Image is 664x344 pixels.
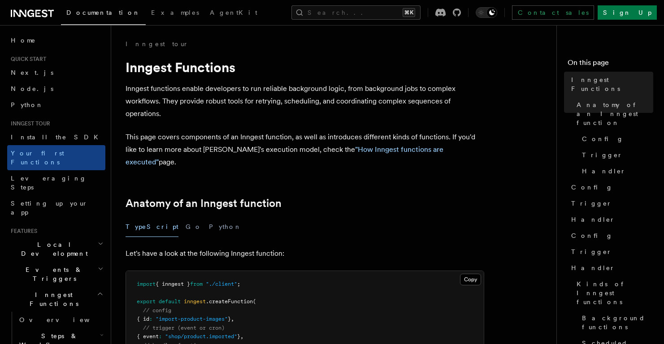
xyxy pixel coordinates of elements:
[7,56,46,63] span: Quick start
[571,215,615,224] span: Handler
[571,231,613,240] span: Config
[578,147,653,163] a: Trigger
[11,175,87,191] span: Leveraging Steps
[291,5,421,20] button: Search...⌘K
[126,82,484,120] p: Inngest functions enable developers to run reliable background logic, from background jobs to com...
[126,59,484,75] h1: Inngest Functions
[7,240,98,258] span: Local Development
[228,316,231,322] span: }
[149,316,152,322] span: :
[7,64,105,81] a: Next.js
[476,7,497,18] button: Toggle dark mode
[146,3,204,24] a: Examples
[7,262,105,287] button: Events & Triggers
[577,279,653,306] span: Kinds of Inngest functions
[7,236,105,262] button: Local Development
[126,197,282,210] a: Anatomy of an Inngest function
[11,200,88,216] span: Setting up your app
[568,260,653,276] a: Handler
[568,72,653,97] a: Inngest Functions
[571,199,612,208] span: Trigger
[137,298,156,305] span: export
[143,307,171,314] span: // config
[253,298,256,305] span: (
[137,316,149,322] span: { id
[11,69,53,76] span: Next.js
[571,263,615,272] span: Handler
[237,333,240,340] span: }
[19,316,112,323] span: Overview
[237,281,240,287] span: ;
[568,57,653,72] h4: On this page
[582,167,626,176] span: Handler
[578,163,653,179] a: Handler
[568,228,653,244] a: Config
[571,247,612,256] span: Trigger
[7,195,105,220] a: Setting up your app
[403,8,415,17] kbd: ⌘K
[231,316,234,322] span: ,
[568,244,653,260] a: Trigger
[7,170,105,195] a: Leveraging Steps
[240,333,243,340] span: ,
[16,312,105,328] a: Overview
[571,183,613,192] span: Config
[582,314,653,331] span: Background functions
[7,290,97,308] span: Inngest Functions
[598,5,657,20] a: Sign Up
[568,179,653,195] a: Config
[156,281,190,287] span: { inngest }
[156,316,228,322] span: "import-product-images"
[568,211,653,228] a: Handler
[582,150,623,159] span: Trigger
[7,129,105,145] a: Install the SDK
[7,32,105,48] a: Home
[209,217,242,237] button: Python
[143,325,225,331] span: // trigger (event or cron)
[151,9,199,16] span: Examples
[7,120,50,127] span: Inngest tour
[460,274,481,285] button: Copy
[210,9,257,16] span: AgentKit
[7,228,37,235] span: Features
[7,265,98,283] span: Events & Triggers
[165,333,237,340] span: "shop/product.imported"
[186,217,202,237] button: Go
[11,36,36,45] span: Home
[578,310,653,335] a: Background functions
[66,9,140,16] span: Documentation
[126,247,484,260] p: Let's have a look at the following Inngest function:
[7,145,105,170] a: Your first Functions
[7,287,105,312] button: Inngest Functions
[190,281,203,287] span: from
[577,100,653,127] span: Anatomy of an Inngest function
[206,298,253,305] span: .createFunction
[11,133,104,141] span: Install the SDK
[206,281,237,287] span: "./client"
[7,97,105,113] a: Python
[11,101,43,108] span: Python
[582,134,624,143] span: Config
[137,281,156,287] span: import
[159,298,181,305] span: default
[11,85,53,92] span: Node.js
[204,3,263,24] a: AgentKit
[137,333,159,340] span: { event
[573,276,653,310] a: Kinds of Inngest functions
[571,75,653,93] span: Inngest Functions
[578,131,653,147] a: Config
[184,298,206,305] span: inngest
[126,217,178,237] button: TypeScript
[61,3,146,25] a: Documentation
[568,195,653,211] a: Trigger
[126,131,484,168] p: This page covers components of an Inngest function, as well as introduces different kinds of func...
[126,39,188,48] a: Inngest tour
[573,97,653,131] a: Anatomy of an Inngest function
[512,5,594,20] a: Contact sales
[7,81,105,97] a: Node.js
[159,333,162,340] span: :
[11,150,64,166] span: Your first Functions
